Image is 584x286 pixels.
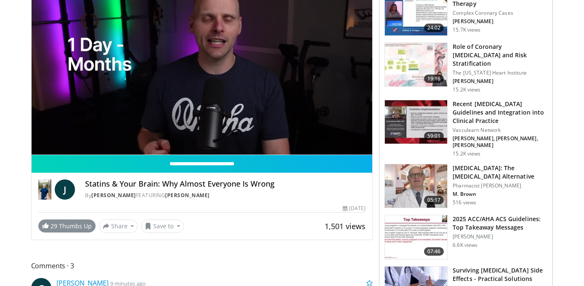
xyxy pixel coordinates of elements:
[453,10,547,16] p: Complex Coronary Cases
[453,86,480,93] p: 15.2K views
[385,100,447,144] img: 87825f19-cf4c-4b91-bba1-ce218758c6bb.150x105_q85_crop-smart_upscale.jpg
[424,247,444,256] span: 07:46
[141,219,184,233] button: Save to
[38,219,96,233] a: 29 Thumbs Up
[453,215,547,232] h3: 2025 ACC/AHA ACS Guidelines: Top Takeaway Messages
[38,179,52,200] img: Dr. Jordan Rennicke
[424,75,444,83] span: 19:16
[385,43,447,87] img: 1efa8c99-7b8a-4ab5-a569-1c219ae7bd2c.150x105_q85_crop-smart_upscale.jpg
[453,182,547,189] p: Pharmacist [PERSON_NAME]
[85,179,365,189] h4: Statins & Your Brain: Why Almost Everyone Is Wrong
[99,219,138,233] button: Share
[384,215,547,259] a: 07:46 2025 ACC/AHA ACS Guidelines: Top Takeaway Messages [PERSON_NAME] 6.6K views
[91,192,136,199] a: [PERSON_NAME]
[384,100,547,157] a: 59:01 Recent [MEDICAL_DATA] Guidelines and Integration into Clinical Practice Vasculearn Network ...
[453,43,547,68] h3: Role of Coronary [MEDICAL_DATA] and Risk Stratification
[453,78,547,85] p: [PERSON_NAME]
[165,192,210,199] a: [PERSON_NAME]
[453,191,547,198] p: M. Brown
[51,222,57,230] span: 29
[385,215,447,259] img: 369ac253-1227-4c00-b4e1-6e957fd240a8.150x105_q85_crop-smart_upscale.jpg
[31,260,373,271] span: Comments 3
[424,196,444,204] span: 05:17
[453,27,480,33] p: 15.7K views
[343,205,365,212] div: [DATE]
[384,43,547,93] a: 19:16 Role of Coronary [MEDICAL_DATA] and Risk Stratification The [US_STATE] Heart Institute [PER...
[85,192,365,199] div: By FEATURING
[453,18,547,25] p: [PERSON_NAME]
[453,233,547,240] p: [PERSON_NAME]
[325,221,365,231] span: 1,501 views
[453,127,547,134] p: Vasculearn Network
[55,179,75,200] a: J
[385,164,447,208] img: ce9609b9-a9bf-4b08-84dd-8eeb8ab29fc6.150x105_q85_crop-smart_upscale.jpg
[384,164,547,208] a: 05:17 [MEDICAL_DATA]: The [MEDICAL_DATA] Alternative Pharmacist [PERSON_NAME] M. Brown 516 views
[424,132,444,140] span: 59:01
[453,266,547,283] h3: Surviving [MEDICAL_DATA] Side Effects - Practical Solutions
[453,242,477,249] p: 6.6K views
[453,199,476,206] p: 516 views
[453,164,547,181] h3: [MEDICAL_DATA]: The [MEDICAL_DATA] Alternative
[453,100,547,125] h3: Recent [MEDICAL_DATA] Guidelines and Integration into Clinical Practice
[424,24,444,32] span: 24:02
[453,135,547,149] p: [PERSON_NAME], [PERSON_NAME], [PERSON_NAME]
[453,69,547,76] p: The [US_STATE] Heart Institute
[453,150,480,157] p: 15.2K views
